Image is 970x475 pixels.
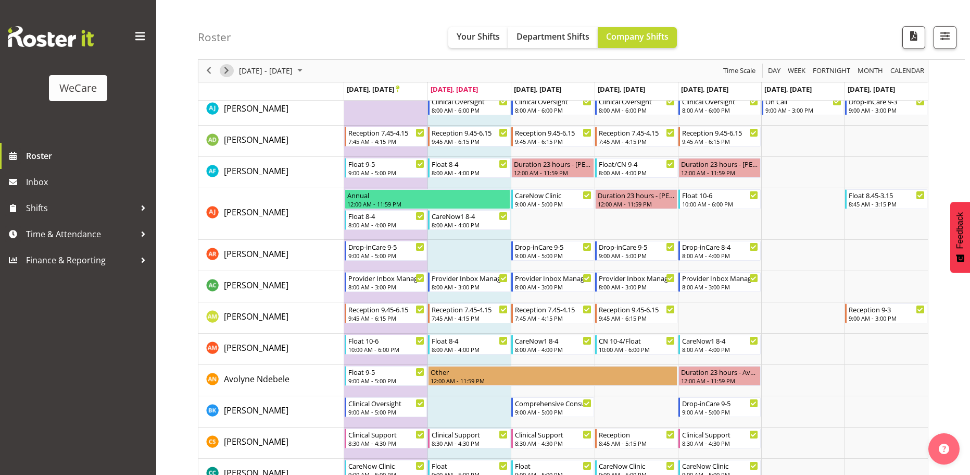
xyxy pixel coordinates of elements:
[599,304,675,314] div: Reception 9.45-6.15
[599,251,675,260] div: 9:00 AM - 5:00 PM
[224,404,288,417] a: [PERSON_NAME]
[682,283,758,291] div: 8:00 AM - 3:00 PM
[224,248,288,260] a: [PERSON_NAME]
[848,84,895,94] span: [DATE], [DATE]
[448,27,508,48] button: Your Shifts
[511,429,594,448] div: Catherine Stewart"s event - Clinical Support Begin From Wednesday, September 24, 2025 at 8:30:00 ...
[345,210,427,230] div: Amy Johannsen"s event - Float 8-4 Begin From Monday, September 22, 2025 at 8:00:00 AM GMT+12:00 E...
[432,168,508,177] div: 8:00 AM - 4:00 PM
[198,157,344,188] td: Alex Ferguson resource
[348,367,424,377] div: Float 9-5
[515,429,591,440] div: Clinical Support
[26,148,151,164] span: Roster
[515,314,591,322] div: 7:45 AM - 4:15 PM
[682,241,758,252] div: Drop-inCare 8-4
[599,335,675,346] div: CN 10-4/Float
[348,241,424,252] div: Drop-inCare 9-5
[682,335,758,346] div: CareNow1 8-4
[348,127,424,138] div: Reception 7.45-4.15
[678,335,761,355] div: Ashley Mendoza"s event - CareNow1 8-4 Begin From Friday, September 26, 2025 at 8:00:00 AM GMT+12:...
[514,84,561,94] span: [DATE], [DATE]
[515,137,591,145] div: 9:45 AM - 6:15 PM
[432,345,508,354] div: 8:00 AM - 4:00 PM
[599,429,675,440] div: Reception
[345,366,427,386] div: Avolyne Ndebele"s event - Float 9-5 Begin From Monday, September 22, 2025 at 9:00:00 AM GMT+12:00...
[517,31,589,42] span: Department Shifts
[26,200,135,216] span: Shifts
[811,65,852,78] button: Fortnight
[431,367,674,377] div: Other
[598,27,677,48] button: Company Shifts
[428,429,510,448] div: Catherine Stewart"s event - Clinical Support Begin From Tuesday, September 23, 2025 at 8:30:00 AM...
[515,96,591,106] div: Clinical Oversight
[599,283,675,291] div: 8:00 AM - 3:00 PM
[428,303,510,323] div: Antonia Mao"s event - Reception 7.45-4.15 Begin From Tuesday, September 23, 2025 at 7:45:00 AM GM...
[511,335,594,355] div: Ashley Mendoza"s event - CareNow1 8-4 Begin From Wednesday, September 24, 2025 at 8:00:00 AM GMT+...
[224,435,288,448] a: [PERSON_NAME]
[345,335,427,355] div: Ashley Mendoza"s event - Float 10-6 Begin From Monday, September 22, 2025 at 10:00:00 AM GMT+12:0...
[345,127,427,147] div: Aleea Devenport"s event - Reception 7.45-4.15 Begin From Monday, September 22, 2025 at 7:45:00 AM...
[682,460,758,471] div: CareNow Clinic
[934,26,956,49] button: Filter Shifts
[59,80,97,96] div: WeCare
[198,334,344,365] td: Ashley Mendoza resource
[678,241,761,261] div: Andrea Ramirez"s event - Drop-inCare 8-4 Begin From Friday, September 26, 2025 at 8:00:00 AM GMT+...
[348,314,424,322] div: 9:45 AM - 6:15 PM
[599,273,675,283] div: Provider Inbox Management
[598,190,675,200] div: Duration 23 hours - [PERSON_NAME]
[432,460,508,471] div: Float
[682,251,758,260] div: 8:00 AM - 4:00 PM
[348,221,424,229] div: 8:00 AM - 4:00 PM
[224,311,288,322] span: [PERSON_NAME]
[787,65,807,78] span: Week
[682,106,758,114] div: 8:00 AM - 6:00 PM
[955,212,965,249] span: Feedback
[682,273,758,283] div: Provider Inbox Management
[514,168,591,177] div: 12:00 AM - 11:59 PM
[682,429,758,440] div: Clinical Support
[511,95,594,115] div: AJ Jones"s event - Clinical Oversight Begin From Wednesday, September 24, 2025 at 8:00:00 AM GMT+...
[224,165,288,177] span: [PERSON_NAME]
[682,96,758,106] div: Clinical Oversight
[348,460,424,471] div: CareNow Clinic
[511,272,594,292] div: Andrew Casburn"s event - Provider Inbox Management Begin From Wednesday, September 24, 2025 at 8:...
[224,133,288,146] a: [PERSON_NAME]
[345,429,427,448] div: Catherine Stewart"s event - Clinical Support Begin From Monday, September 22, 2025 at 8:30:00 AM ...
[224,342,288,354] span: [PERSON_NAME]
[599,106,675,114] div: 8:00 AM - 6:00 PM
[845,303,927,323] div: Antonia Mao"s event - Reception 9-3 Begin From Sunday, September 28, 2025 at 9:00:00 AM GMT+13:00...
[681,376,758,385] div: 12:00 AM - 11:59 PM
[224,248,288,260] span: [PERSON_NAME]
[348,335,424,346] div: Float 10-6
[515,460,591,471] div: Float
[198,31,231,43] h4: Roster
[428,158,510,178] div: Alex Ferguson"s event - Float 8-4 Begin From Tuesday, September 23, 2025 at 8:00:00 AM GMT+12:00 ...
[432,106,508,114] div: 8:00 AM - 6:00 PM
[849,106,925,114] div: 9:00 AM - 3:00 PM
[515,241,591,252] div: Drop-inCare 9-5
[198,126,344,157] td: Aleea Devenport resource
[508,27,598,48] button: Department Shifts
[856,65,884,78] span: Month
[432,429,508,440] div: Clinical Support
[599,137,675,145] div: 7:45 AM - 4:15 PM
[428,95,510,115] div: AJ Jones"s event - Clinical Oversight Begin From Tuesday, September 23, 2025 at 8:00:00 AM GMT+12...
[939,444,949,454] img: help-xxl-2.png
[682,398,758,408] div: Drop-inCare 9-5
[348,408,424,416] div: 9:00 AM - 5:00 PM
[347,190,508,200] div: Annual
[511,189,594,209] div: Amy Johannsen"s event - CareNow Clinic Begin From Wednesday, September 24, 2025 at 9:00:00 AM GMT...
[345,189,510,209] div: Amy Johannsen"s event - Annual Begin From Monday, September 22, 2025 at 12:00:00 AM GMT+12:00 End...
[432,273,508,283] div: Provider Inbox Management
[511,303,594,323] div: Antonia Mao"s event - Reception 7.45-4.15 Begin From Wednesday, September 24, 2025 at 7:45:00 AM ...
[26,174,151,190] span: Inbox
[849,304,925,314] div: Reception 9-3
[681,84,728,94] span: [DATE], [DATE]
[224,102,288,115] a: [PERSON_NAME]
[678,127,761,147] div: Aleea Devenport"s event - Reception 9.45-6.15 Begin From Friday, September 26, 2025 at 9:45:00 AM...
[511,127,594,147] div: Aleea Devenport"s event - Reception 9.45-6.15 Begin From Wednesday, September 24, 2025 at 9:45:00...
[202,65,216,78] button: Previous
[515,190,591,200] div: CareNow Clinic
[348,345,424,354] div: 10:00 AM - 6:00 PM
